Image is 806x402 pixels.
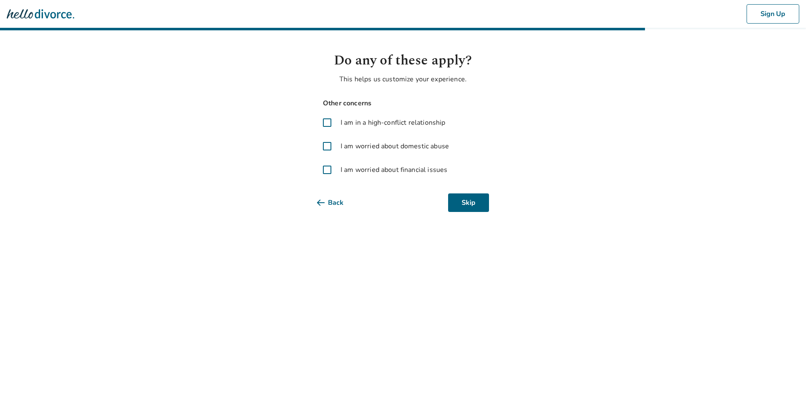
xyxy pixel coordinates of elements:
p: This helps us customize your experience. [317,74,489,84]
button: Sign Up [747,4,799,24]
img: Hello Divorce Logo [7,5,74,22]
iframe: Chat Widget [764,362,806,402]
h1: Do any of these apply? [317,51,489,71]
span: I am in a high-conflict relationship [341,118,445,128]
button: Back [317,193,357,212]
button: Skip [448,193,489,212]
span: I am worried about financial issues [341,165,447,175]
span: I am worried about domestic abuse [341,141,449,151]
span: Other concerns [317,98,489,109]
